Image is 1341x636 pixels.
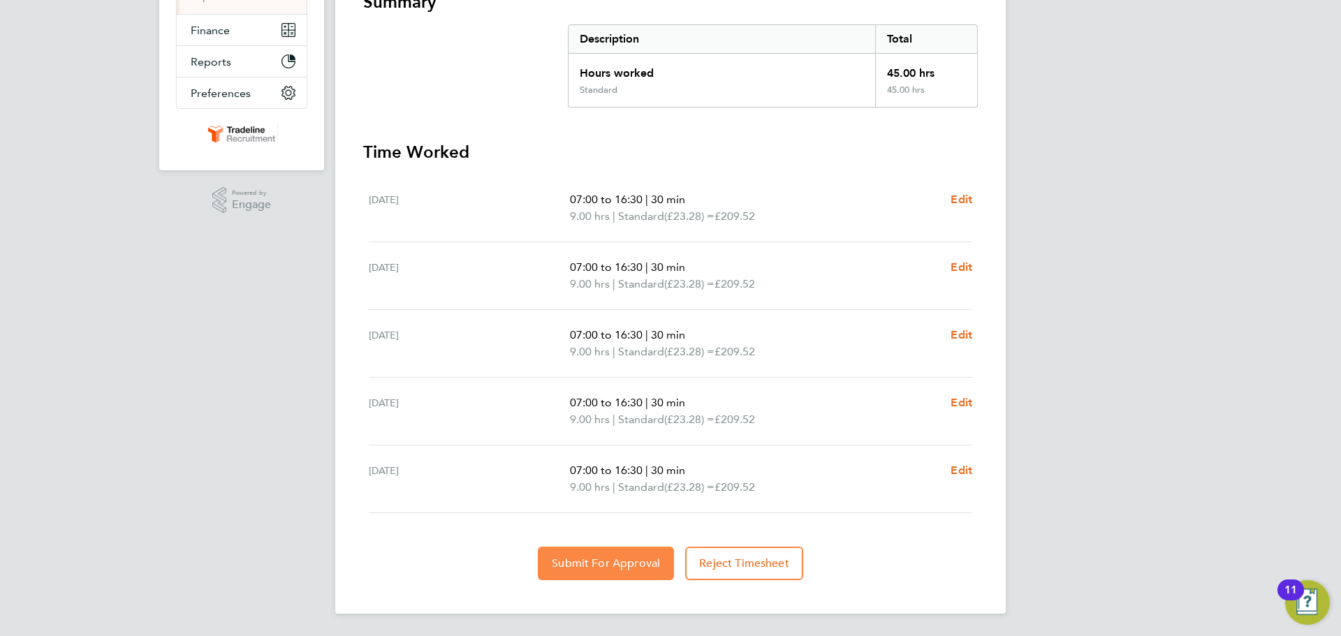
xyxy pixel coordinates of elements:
span: Edit [951,260,972,274]
span: £209.52 [715,209,755,223]
span: (£23.28) = [664,277,715,290]
span: Edit [951,193,972,206]
span: | [613,277,615,290]
button: Submit For Approval [538,547,674,580]
span: Standard [618,276,664,293]
div: 45.00 hrs [875,54,977,84]
span: | [613,345,615,358]
span: Submit For Approval [552,556,660,570]
a: Powered byEngage [212,187,272,214]
span: 07:00 to 16:30 [570,193,643,206]
div: [DATE] [369,259,570,293]
div: [DATE] [369,191,570,225]
span: 07:00 to 16:30 [570,260,643,274]
span: Finance [191,24,230,37]
span: Standard [618,411,664,428]
span: | [645,193,648,206]
span: | [645,328,648,341]
span: 30 min [651,328,685,341]
span: 9.00 hrs [570,209,610,223]
span: £209.52 [715,480,755,494]
a: Edit [951,259,972,276]
span: Edit [951,464,972,477]
span: Standard [618,208,664,225]
div: 11 [1284,590,1297,608]
span: Preferences [191,87,251,100]
h3: Time Worked [363,141,978,163]
a: Edit [951,191,972,208]
span: | [645,260,648,274]
span: 30 min [651,396,685,409]
div: [DATE] [369,327,570,360]
div: [DATE] [369,394,570,428]
span: 9.00 hrs [570,277,610,290]
span: Powered by [232,187,271,199]
a: Edit [951,462,972,479]
span: £209.52 [715,413,755,426]
div: Description [569,25,875,53]
span: | [613,209,615,223]
span: Engage [232,199,271,211]
span: (£23.28) = [664,209,715,223]
div: 45.00 hrs [875,84,977,107]
button: Reports [177,46,307,77]
span: 9.00 hrs [570,480,610,494]
div: Standard [580,84,617,96]
span: Edit [951,396,972,409]
span: 9.00 hrs [570,413,610,426]
span: 07:00 to 16:30 [570,464,643,477]
span: Edit [951,328,972,341]
button: Open Resource Center, 11 new notifications [1285,580,1330,625]
button: Preferences [177,77,307,108]
span: 07:00 to 16:30 [570,396,643,409]
span: | [613,413,615,426]
span: Reports [191,55,231,68]
span: 9.00 hrs [570,345,610,358]
span: Standard [618,479,664,496]
span: £209.52 [715,345,755,358]
span: £209.52 [715,277,755,290]
a: Edit [951,327,972,343]
span: | [645,464,648,477]
div: [DATE] [369,462,570,496]
div: Hours worked [569,54,875,84]
span: 30 min [651,464,685,477]
span: | [613,480,615,494]
a: Edit [951,394,972,411]
span: (£23.28) = [664,480,715,494]
div: Summary [568,24,978,108]
button: Reject Timesheet [685,547,803,580]
a: Go to home page [176,123,307,145]
span: | [645,396,648,409]
button: Finance [177,15,307,45]
span: Reject Timesheet [699,556,789,570]
span: (£23.28) = [664,345,715,358]
span: (£23.28) = [664,413,715,426]
span: 30 min [651,260,685,274]
span: 07:00 to 16:30 [570,328,643,341]
div: Total [875,25,977,53]
span: 30 min [651,193,685,206]
span: Standard [618,343,664,360]
img: tradelinerecruitment-logo-retina.png [205,123,278,145]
